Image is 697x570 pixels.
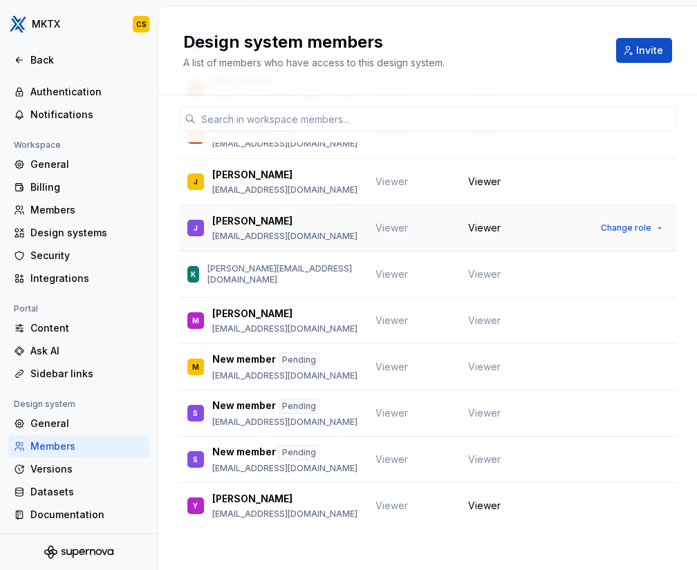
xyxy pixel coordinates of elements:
[30,226,144,240] div: Design systems
[279,352,319,368] div: Pending
[8,504,149,526] a: Documentation
[30,321,144,335] div: Content
[30,439,144,453] div: Members
[212,445,276,460] p: New member
[8,396,81,412] div: Design system
[30,462,144,476] div: Versions
[30,108,144,122] div: Notifications
[616,38,672,63] button: Invite
[279,399,319,414] div: Pending
[636,44,663,57] span: Invite
[212,463,357,474] p: [EMAIL_ADDRESS][DOMAIN_NAME]
[468,406,501,420] span: Viewer
[212,399,276,414] p: New member
[30,203,144,217] div: Members
[212,323,357,334] p: [EMAIL_ADDRESS][DOMAIN_NAME]
[8,81,149,103] a: Authentication
[183,31,445,53] h2: Design system members
[192,314,199,327] div: M
[8,176,149,198] a: Billing
[136,19,147,30] div: CS
[375,407,408,419] span: Viewer
[595,218,669,238] button: Change role
[468,175,501,189] span: Viewer
[8,153,149,175] a: General
[30,367,144,381] div: Sidebar links
[212,509,357,520] p: [EMAIL_ADDRESS][DOMAIN_NAME]
[30,344,144,358] div: Ask AI
[30,85,144,99] div: Authentication
[44,545,113,559] svg: Supernova Logo
[279,445,319,460] div: Pending
[207,263,359,285] p: [PERSON_NAME][EMAIL_ADDRESS][DOMAIN_NAME]
[212,307,292,321] p: [PERSON_NAME]
[8,199,149,221] a: Members
[8,317,149,339] a: Content
[8,104,149,126] a: Notifications
[30,272,144,285] div: Integrations
[8,412,149,435] a: General
[212,214,292,228] p: [PERSON_NAME]
[375,500,408,511] span: Viewer
[30,53,144,67] div: Back
[10,16,26,32] img: 6599c211-2218-4379-aa47-474b768e6477.png
[212,417,357,428] p: [EMAIL_ADDRESS][DOMAIN_NAME]
[8,301,44,317] div: Portal
[30,249,144,263] div: Security
[193,406,198,420] div: S
[468,453,501,466] span: Viewer
[8,49,149,71] a: Back
[8,340,149,362] a: Ask AI
[468,360,501,374] span: Viewer
[194,221,198,235] div: J
[8,481,149,503] a: Datasets
[375,268,408,280] span: Viewer
[3,9,155,39] button: MKTXCS
[212,138,357,149] p: [EMAIL_ADDRESS][DOMAIN_NAME]
[8,458,149,480] a: Versions
[212,492,292,506] p: [PERSON_NAME]
[375,222,408,234] span: Viewer
[32,17,60,31] div: MKTX
[30,158,144,171] div: General
[601,222,651,234] span: Change role
[468,314,501,327] span: Viewer
[30,180,144,194] div: Billing
[30,417,144,430] div: General
[468,499,501,513] span: Viewer
[194,175,198,189] div: J
[30,485,144,499] div: Datasets
[8,435,149,457] a: Members
[183,57,445,68] span: A list of members who have access to this design system.
[212,184,357,196] p: [EMAIL_ADDRESS][DOMAIN_NAME]
[30,508,144,522] div: Documentation
[196,106,677,131] input: Search in workspace members...
[8,137,66,153] div: Workspace
[212,352,276,368] p: New member
[468,267,501,281] span: Viewer
[212,370,357,381] p: [EMAIL_ADDRESS][DOMAIN_NAME]
[193,453,198,466] div: S
[8,245,149,267] a: Security
[375,175,408,187] span: Viewer
[8,222,149,244] a: Design systems
[375,453,408,465] span: Viewer
[212,231,357,242] p: [EMAIL_ADDRESS][DOMAIN_NAME]
[375,361,408,372] span: Viewer
[468,221,501,235] span: Viewer
[191,267,196,281] div: K
[8,363,149,385] a: Sidebar links
[212,168,292,182] p: [PERSON_NAME]
[192,360,199,374] div: M
[193,499,198,513] div: Y
[375,314,408,326] span: Viewer
[8,267,149,289] a: Integrations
